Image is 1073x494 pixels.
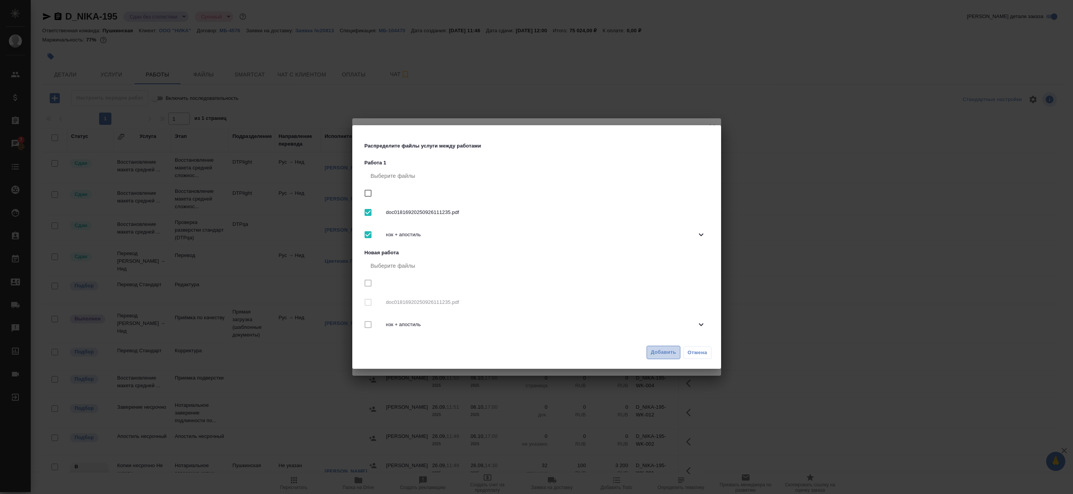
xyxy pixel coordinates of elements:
[688,349,707,356] span: Отмена
[365,249,712,257] p: Новая работа
[365,142,485,150] p: Распределите файлы услуги между работами
[365,313,712,336] div: нзк + апостиль
[386,321,697,328] span: нзк + апостиль
[365,159,712,167] p: Работа 1
[651,348,676,357] span: Добавить
[365,201,712,224] div: doc01816920250926111235.pdf
[365,257,712,275] div: Выберите файлы
[365,167,712,185] div: Выберите файлы
[647,346,680,359] button: Добавить
[386,209,706,216] span: doc01816920250926111235.pdf
[360,204,376,220] span: Выбрать все вложенные папки
[365,224,712,246] div: нзк + апостиль
[386,231,697,239] span: нзк + апостиль
[683,346,711,359] button: Отмена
